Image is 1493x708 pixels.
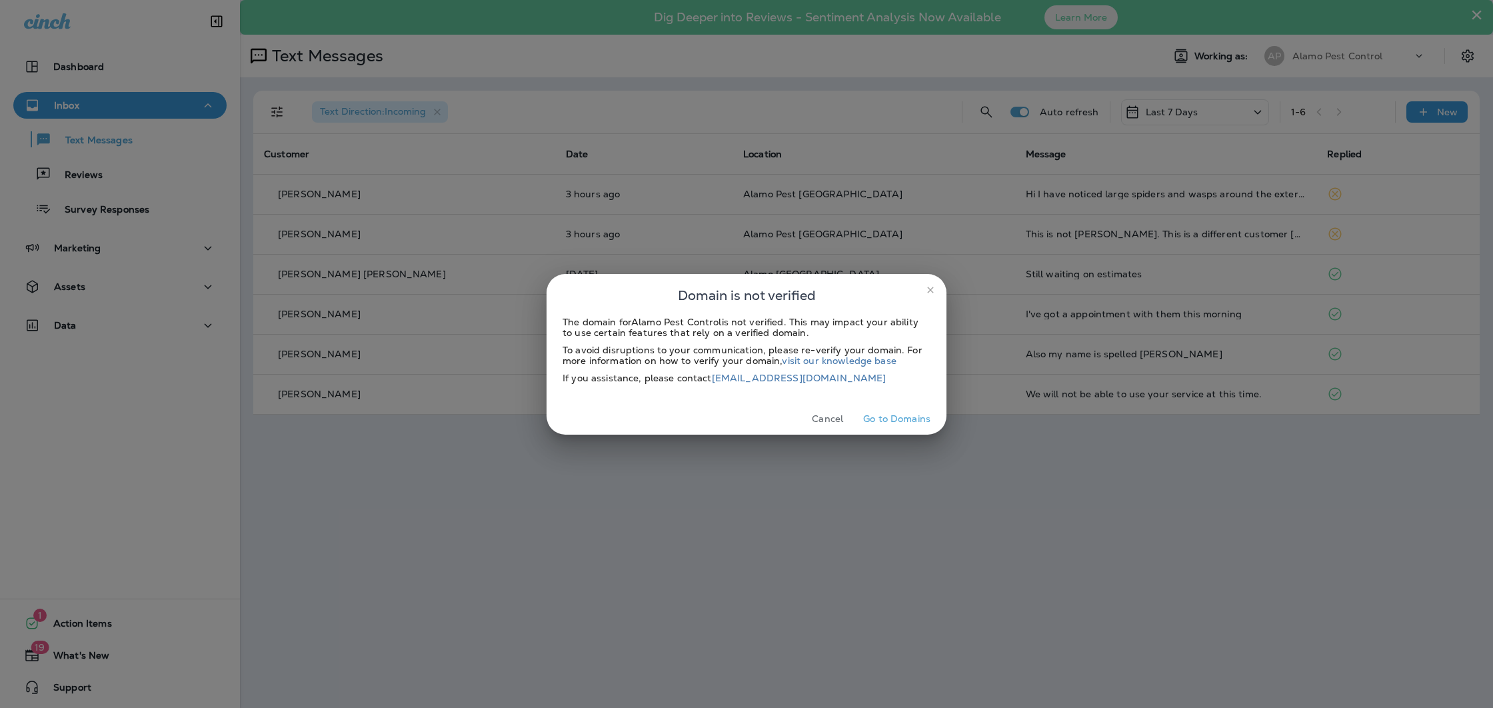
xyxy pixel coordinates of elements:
[920,279,941,301] button: close
[563,345,930,366] div: To avoid disruptions to your communication, please re-verify your domain. For more information on...
[678,285,816,306] span: Domain is not verified
[858,409,936,429] button: Go to Domains
[563,317,930,338] div: The domain for Alamo Pest Control is not verified. This may impact your ability to use certain fe...
[802,409,852,429] button: Cancel
[712,372,886,384] a: [EMAIL_ADDRESS][DOMAIN_NAME]
[563,373,930,383] div: If you assistance, please contact
[782,355,896,367] a: visit our knowledge base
